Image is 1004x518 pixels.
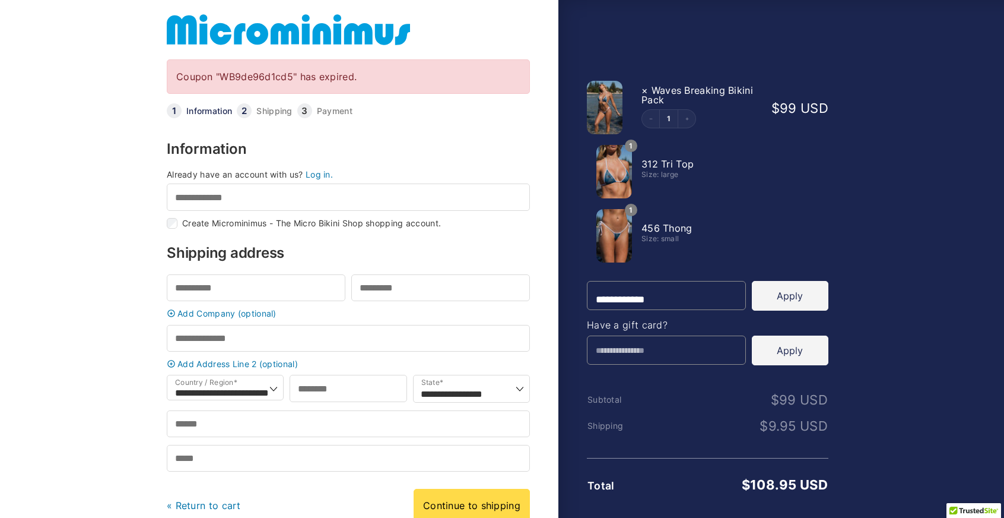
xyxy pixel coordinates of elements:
a: Add Address Line 2 (optional) [164,359,533,368]
span: 312 Tri Top [641,158,694,170]
span: $ [742,477,750,492]
span: 1 [625,140,637,152]
bdi: 99 USD [771,392,828,408]
a: Edit [660,115,678,122]
th: Shipping [587,421,668,431]
div: Size: large [641,171,759,178]
img: Waves Breaking Ocean 312 Top 01 [596,145,632,198]
a: Payment [317,107,352,115]
span: Waves Breaking Bikini Pack [641,84,753,106]
a: Shipping [256,107,292,115]
img: Waves Breaking Ocean 456 Bottom 02 [596,209,632,263]
bdi: 99 USD [771,100,828,116]
button: Decrement [642,110,660,128]
a: Information [186,107,232,115]
label: Create Microminimus - The Micro Bikini Shop shopping account. [182,219,441,228]
img: Waves Breaking Ocean 312 Top 456 Bottom 08 [587,81,622,134]
th: Subtotal [587,395,668,405]
bdi: 9.95 USD [760,418,828,434]
div: Size: small [641,235,759,242]
a: Log in. [306,169,333,179]
th: Total [587,480,668,492]
button: Apply [752,281,828,311]
span: Already have an account with us? [167,169,303,179]
h4: Have a gift card? [587,320,828,330]
a: Add Company (optional) [164,309,533,318]
button: Increment [678,110,695,128]
a: Remove this item [641,84,648,96]
div: Coupon "WB9de96d1cd5" has expired. [176,69,520,84]
span: 1 [625,204,637,216]
bdi: 108.95 USD [742,477,828,492]
h3: Information [167,142,530,156]
h3: Shipping address [167,246,530,260]
span: $ [771,100,780,116]
span: $ [760,418,768,434]
a: « Return to cart [167,500,241,511]
span: $ [771,392,779,408]
button: Apply [752,336,828,365]
span: 456 Thong [641,222,692,234]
